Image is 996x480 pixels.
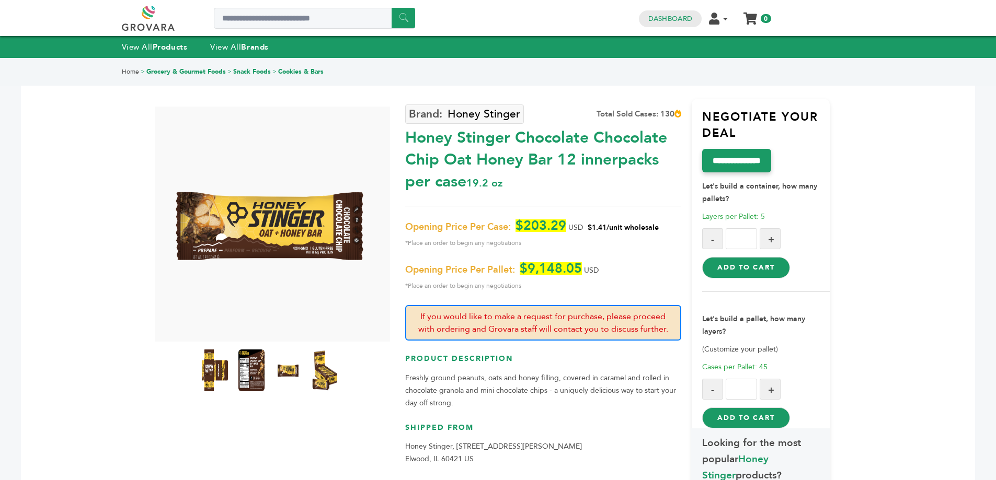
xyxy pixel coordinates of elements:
[272,67,277,76] span: >
[210,42,269,52] a: View AllBrands
[141,67,145,76] span: >
[405,104,524,124] a: Honey Stinger
[152,107,387,342] img: Honey Stinger Chocolate Chocolate Chip Oat + Honey Bar 12 innerpacks per case 19.2 oz
[761,14,771,23] span: 0
[146,67,226,76] a: Grocery & Gourmet Foods
[405,221,511,233] span: Opening Price Per Case:
[405,237,681,249] span: *Place an order to begin any negotiations
[648,14,692,24] a: Dashboard
[702,407,789,428] button: Add to Cart
[702,362,768,372] span: Cases per Pallet: 45
[702,314,805,336] strong: Let's build a pallet, how many layers?
[214,8,415,29] input: Search a product or brand...
[278,67,324,76] a: Cookies & Bars
[312,349,338,391] img: Honey Stinger Chocolate Chocolate Chip Oat + Honey Bar 12 innerpacks per case 19.2 oz
[702,379,723,400] button: -
[405,354,681,372] h3: Product Description
[122,42,188,52] a: View AllProducts
[405,305,681,341] p: If you would like to make a request for purchase, please proceed with ordering and Grovara staff ...
[405,440,681,465] p: Honey Stinger, [STREET_ADDRESS][PERSON_NAME] Elwood, IL 60421 US
[405,264,515,276] span: Opening Price Per Pallet:
[588,223,659,232] span: $1.41/unit wholesale
[227,67,232,76] span: >
[702,109,830,149] h3: Negotiate Your Deal
[520,262,582,275] span: $9,148.05
[597,109,681,120] div: Total Sold Cases: 130
[516,219,566,232] span: $203.29
[760,228,781,249] button: +
[702,343,830,356] p: (Customize your pallet)
[466,176,502,190] span: 19.2 oz
[238,349,265,391] img: Honey Stinger Chocolate Chocolate Chip Oat + Honey Bar 12 innerpacks per case 19.2 oz Nutrition Info
[233,67,271,76] a: Snack Foods
[241,42,268,52] strong: Brands
[405,279,681,292] span: *Place an order to begin any negotiations
[153,42,187,52] strong: Products
[405,423,681,441] h3: Shipped From
[405,122,681,193] div: Honey Stinger Chocolate Chocolate Chip Oat Honey Bar 12 innerpacks per case
[702,257,789,278] button: Add to Cart
[584,265,599,275] span: USD
[122,67,139,76] a: Home
[202,349,228,391] img: Honey Stinger Chocolate Chocolate Chip Oat + Honey Bar 12 innerpacks per case 19.2 oz Product Label
[405,372,681,409] p: Freshly ground peanuts, oats and honey filling, covered in caramel and rolled in chocolate granol...
[760,379,781,400] button: +
[702,212,765,221] span: Layers per Pallet: 5
[702,228,723,249] button: -
[275,349,301,391] img: Honey Stinger Chocolate Chocolate Chip Oat + Honey Bar 12 innerpacks per case 19.2 oz
[568,223,583,232] span: USD
[744,9,756,20] a: My Cart
[702,181,817,204] strong: Let's build a container, how many pallets?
